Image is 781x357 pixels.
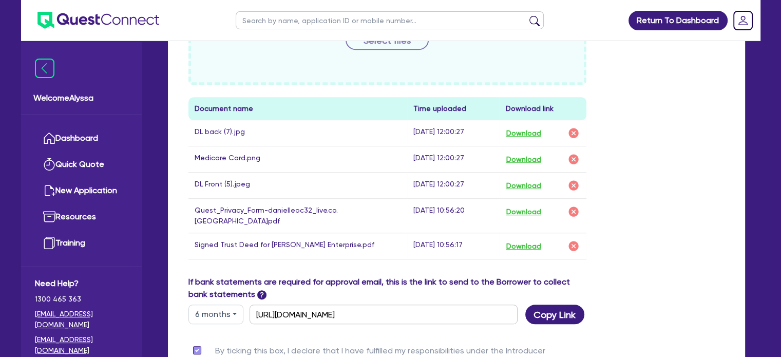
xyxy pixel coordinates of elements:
[188,276,587,300] label: If bank statements are required for approval email, this is the link to send to the Borrower to c...
[35,334,128,356] a: [EMAIL_ADDRESS][DOMAIN_NAME]
[188,146,408,173] td: Medicare Card.png
[35,152,128,178] a: Quick Quote
[567,153,580,165] img: delete-icon
[257,290,266,299] span: ?
[505,239,541,253] button: Download
[43,158,55,171] img: quick-quote
[35,204,128,230] a: Resources
[505,126,541,140] button: Download
[43,184,55,197] img: new-application
[43,211,55,223] img: resources
[407,173,499,199] td: [DATE] 12:00:27
[188,120,408,146] td: DL back (7).jpg
[35,309,128,330] a: [EMAIL_ADDRESS][DOMAIN_NAME]
[188,199,408,233] td: Quest_Privacy_Form-danielleoc32_live.co.[GEOGRAPHIC_DATA]pdf
[43,237,55,249] img: training
[35,277,128,290] span: Need Help?
[236,11,544,29] input: Search by name, application ID or mobile number...
[525,305,584,324] button: Copy Link
[35,230,128,256] a: Training
[567,240,580,252] img: delete-icon
[33,92,129,104] span: Welcome Alyssa
[499,97,586,120] th: Download link
[567,127,580,139] img: delete-icon
[188,97,408,120] th: Document name
[505,179,541,192] button: Download
[407,146,499,173] td: [DATE] 12:00:27
[505,205,541,218] button: Download
[37,12,159,29] img: quest-connect-logo-blue
[188,305,243,324] button: Dropdown toggle
[35,178,128,204] a: New Application
[35,59,54,78] img: icon-menu-close
[567,179,580,192] img: delete-icon
[188,233,408,259] td: Signed Trust Deed for [PERSON_NAME] Enterprise.pdf
[567,205,580,218] img: delete-icon
[407,97,499,120] th: Time uploaded
[188,173,408,199] td: DL Front (5).jpeg
[407,233,499,259] td: [DATE] 10:56:17
[35,125,128,152] a: Dashboard
[505,153,541,166] button: Download
[730,7,756,34] a: Dropdown toggle
[407,199,499,233] td: [DATE] 10:56:20
[628,11,728,30] a: Return To Dashboard
[35,294,128,305] span: 1300 465 363
[407,120,499,146] td: [DATE] 12:00:27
